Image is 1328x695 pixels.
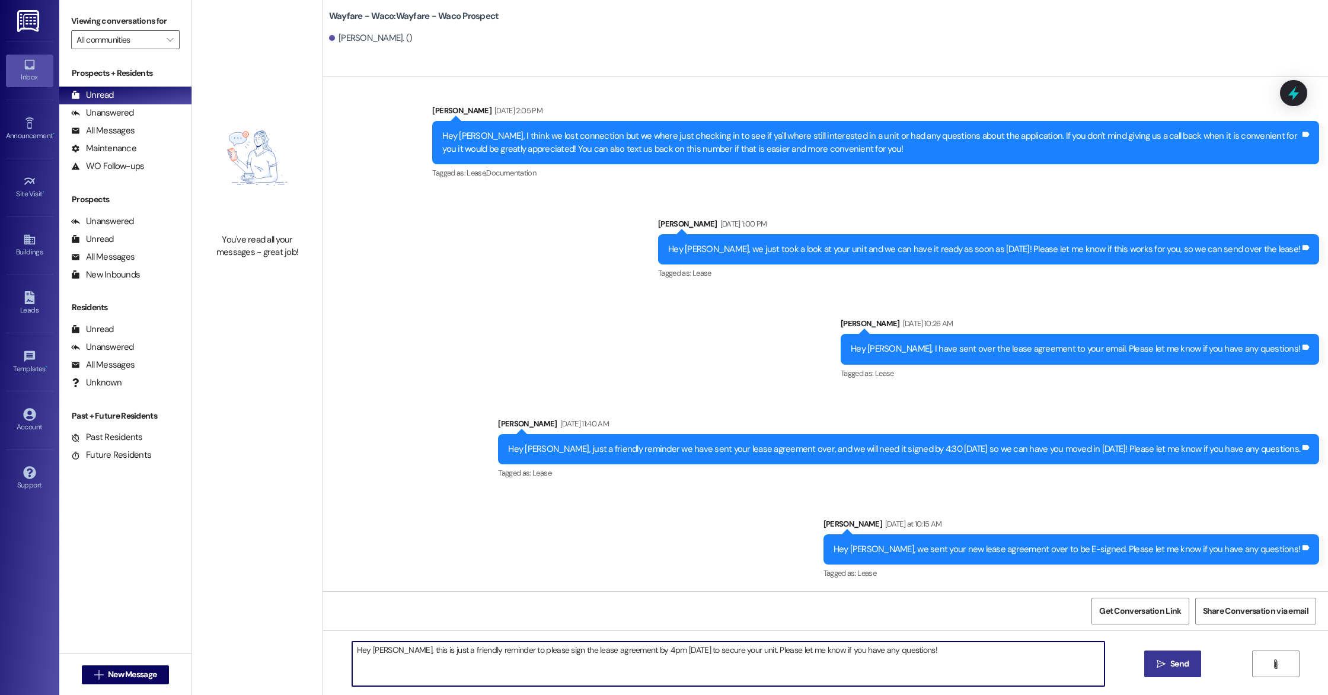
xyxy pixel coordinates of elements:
span: • [43,188,44,196]
span: • [53,130,55,138]
button: New Message [82,665,170,684]
div: Tagged as: [841,365,1319,382]
label: Viewing conversations for [71,12,180,30]
input: All communities [76,30,161,49]
div: Tagged as: [498,464,1319,482]
a: Site Visit • [6,171,53,203]
div: Maintenance [71,142,136,155]
img: empty-state [205,88,309,227]
div: [DATE] at 10:15 AM [882,518,941,530]
div: Unread [71,233,114,246]
div: [DATE] 11:40 AM [557,417,609,430]
div: [DATE] 1:00 PM [717,218,767,230]
a: Templates • [6,346,53,378]
div: You've read all your messages - great job! [205,234,309,259]
span: • [46,363,47,371]
span: Share Conversation via email [1203,605,1308,617]
a: Account [6,404,53,436]
div: Prospects [59,193,191,206]
div: Tagged as: [823,565,1320,582]
div: Unanswered [71,107,134,119]
div: All Messages [71,125,135,137]
div: Past + Future Residents [59,410,191,422]
div: Unread [71,323,114,336]
div: Hey [PERSON_NAME], I think we lost connection but we where just checking in to see if ya'll where... [442,130,1300,155]
span: Documentation [486,168,536,178]
span: Lease [532,468,551,478]
div: [PERSON_NAME] [823,518,1320,534]
div: [PERSON_NAME] [498,417,1319,434]
div: All Messages [71,251,135,263]
div: Tagged as: [658,264,1319,282]
div: Hey [PERSON_NAME], we just took a look at your unit and we can have it ready as soon as [DATE]! P... [668,243,1300,256]
span: Lease [692,268,711,278]
i:  [94,670,103,680]
img: ResiDesk Logo [17,10,41,32]
div: [DATE] 10:26 AM [900,317,953,330]
div: New Inbounds [71,269,140,281]
div: Tagged as: [432,164,1319,181]
textarea: Hey [PERSON_NAME], this is just a friendly reminder to please sign the lease agreement by 4pm [DA... [352,642,1104,686]
a: Support [6,463,53,495]
span: New Message [108,668,157,681]
div: [PERSON_NAME]. () [329,32,413,44]
div: Prospects + Residents [59,67,191,79]
div: Past Residents [71,431,143,444]
i:  [1157,659,1166,669]
div: [PERSON_NAME] [841,317,1319,334]
span: Send [1170,658,1189,670]
span: Lease , [467,168,486,178]
a: Buildings [6,229,53,262]
a: Leads [6,288,53,320]
i:  [167,35,173,44]
div: Unknown [71,377,122,389]
div: All Messages [71,359,135,371]
span: Lease [857,568,876,578]
div: Unanswered [71,341,134,353]
div: Unanswered [71,215,134,228]
button: Share Conversation via email [1195,598,1316,624]
span: Get Conversation Link [1099,605,1181,617]
div: Residents [59,301,191,314]
div: WO Follow-ups [71,160,144,173]
i:  [1271,659,1280,669]
button: Get Conversation Link [1091,598,1189,624]
div: Future Residents [71,449,151,461]
div: [PERSON_NAME] [432,104,1319,121]
a: Inbox [6,55,53,87]
div: Hey [PERSON_NAME], we sent your new lease agreement over to be E-signed. Please let me know if yo... [834,543,1301,556]
span: Lease [875,368,894,378]
div: Hey [PERSON_NAME], just a friendly reminder we have sent your lease agreement over, and we will n... [508,443,1300,455]
button: Send [1144,651,1202,677]
div: [DATE] 2:05 PM [491,104,542,117]
b: Wayfare - Waco: Wayfare - Waco Prospect [329,10,499,23]
div: [PERSON_NAME] [658,218,1319,234]
div: Hey [PERSON_NAME], I have sent over the lease agreement to your email. Please let me know if you ... [851,343,1300,355]
div: Unread [71,89,114,101]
